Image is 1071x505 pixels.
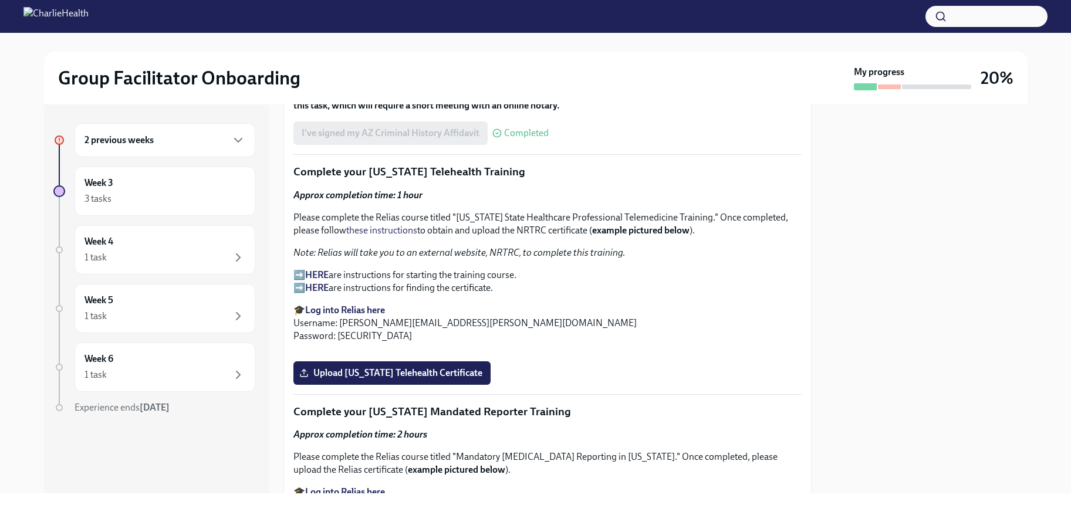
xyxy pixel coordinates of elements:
div: 1 task [85,368,107,381]
div: 2 previous weeks [75,123,255,157]
em: Note: Relias will take you to an external website, NRTRC, to complete this training. [293,247,626,258]
strong: example pictured below [408,464,505,475]
p: Complete your [US_STATE] Telehealth Training [293,164,802,179]
h6: Week 5 [85,294,113,307]
div: 3 tasks [85,192,112,205]
h6: 2 previous weeks [85,134,154,147]
h6: Week 4 [85,235,113,248]
strong: Approx completion time: 1 hour [293,189,423,201]
strong: My progress [854,66,904,79]
p: Please complete the Relias course titled "[US_STATE] State Healthcare Professional Telemedicine T... [293,211,802,237]
div: 1 task [85,251,107,264]
a: Log into Relias here [305,486,385,497]
h6: Week 6 [85,353,113,365]
img: CharlieHealth [23,7,89,26]
a: Log into Relias here [305,304,385,316]
div: 1 task [85,310,107,323]
label: Upload [US_STATE] Telehealth Certificate [293,361,491,385]
h2: Group Facilitator Onboarding [58,66,300,90]
strong: [DATE] [140,402,170,413]
a: these instructions [346,225,417,236]
a: HERE [305,282,329,293]
strong: Approx completion time: 2 hours [293,429,427,440]
p: Please complete the Relias course titled "Mandatory [MEDICAL_DATA] Reporting in [US_STATE]." Once... [293,450,802,476]
strong: example pictured below [592,225,690,236]
a: Week 51 task [53,284,255,333]
h6: Week 3 [85,177,113,189]
span: Experience ends [75,402,170,413]
p: Complete your [US_STATE] Mandated Reporter Training [293,404,802,419]
span: Upload [US_STATE] Telehealth Certificate [302,367,482,379]
a: Week 61 task [53,343,255,392]
a: Week 33 tasks [53,167,255,216]
span: Completed [504,128,549,138]
p: ➡️ are instructions for starting the training course. ➡️ are instructions for finding the certifi... [293,269,802,294]
p: 🎓 Username: [PERSON_NAME][EMAIL_ADDRESS][PERSON_NAME][DOMAIN_NAME] Password: [SECURITY_DATA] [293,304,802,343]
a: Week 41 task [53,225,255,274]
h3: 20% [981,67,1013,89]
a: HERE [305,269,329,280]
